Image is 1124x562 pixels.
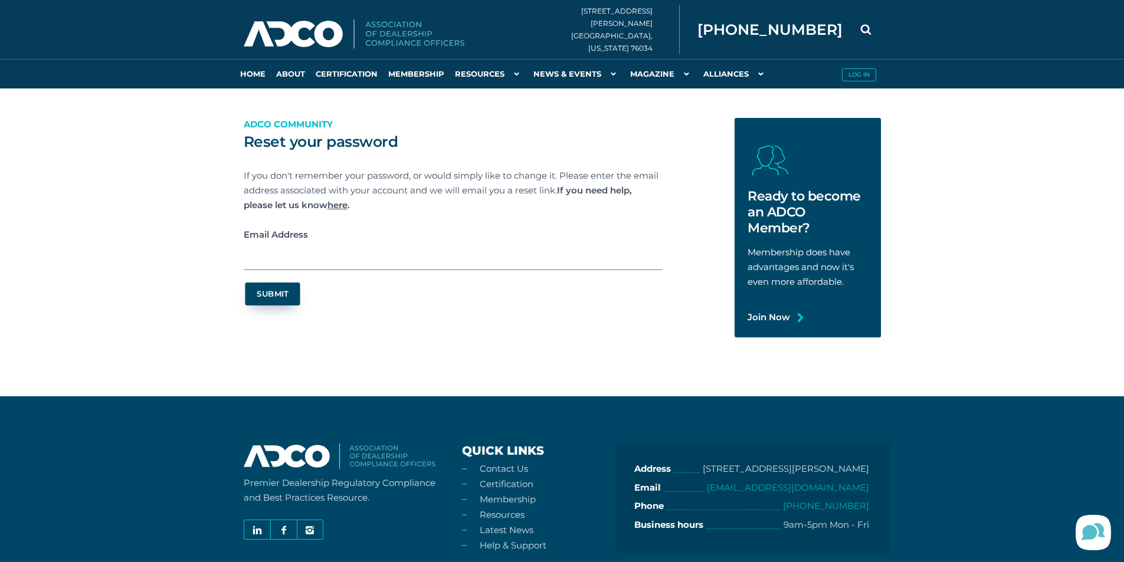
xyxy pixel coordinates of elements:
p: 9am-5pm Mon - Fri [784,517,869,533]
a: Alliances [698,59,772,88]
a: [EMAIL_ADDRESS][DOMAIN_NAME] [707,482,869,493]
a: News & Events [528,59,625,88]
b: Email [634,480,661,496]
a: Home [235,59,271,88]
a: Join Now [748,310,790,324]
a: Log in [837,59,881,88]
p: Membership does have advantages and now it's even more affordable. [748,245,868,289]
label: Email Address [244,227,663,242]
a: here [327,199,348,211]
iframe: Lucky Orange Messenger [1065,503,1124,562]
div: [STREET_ADDRESS][PERSON_NAME] [GEOGRAPHIC_DATA], [US_STATE] 76034 [571,5,680,54]
img: Association of Dealership Compliance Officers logo [244,19,464,49]
b: Address [634,461,671,477]
a: Membership [383,59,450,88]
a: Contact Us [480,463,528,474]
b: Phone [634,498,664,514]
span: [PHONE_NUMBER] [697,22,843,37]
b: Business hours [634,517,703,533]
p: ADCO Community [244,117,663,132]
a: Resources [450,59,528,88]
a: Certification [480,478,533,489]
p: [STREET_ADDRESS][PERSON_NAME] [703,461,869,477]
h2: Ready to become an ADCO Member? [748,188,868,236]
a: Resources [480,509,525,520]
a: Help & Support [480,540,546,551]
p: Premier Dealership Regulatory Compliance and Best Practices Resource. [244,475,444,505]
a: Membership [480,494,536,505]
a: About [271,59,310,88]
a: Magazine [625,59,698,88]
button: Submit [245,282,300,305]
button: Log in [842,68,876,81]
p: If you don't remember your password, or would simply like to change it. Please enter the email ad... [244,168,663,212]
img: association-of-dealership-compliance-officers-logo2023.svg [244,443,435,469]
a: Latest News [480,524,533,535]
a: Certification [310,59,383,88]
h3: Quick Links [462,443,608,458]
a: [PHONE_NUMBER] [783,500,869,511]
h2: Reset your password [244,133,663,150]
